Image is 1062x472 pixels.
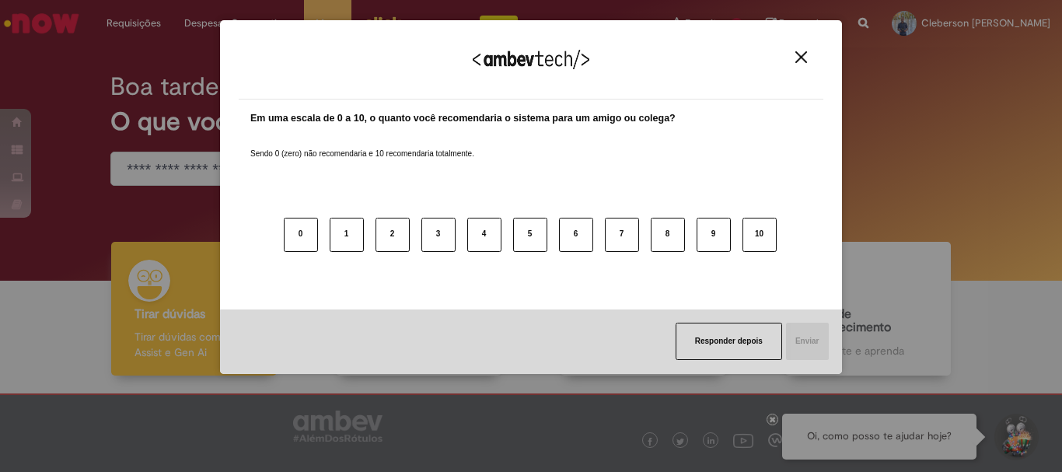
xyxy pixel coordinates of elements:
[330,218,364,252] button: 1
[651,218,685,252] button: 8
[284,218,318,252] button: 0
[559,218,593,252] button: 6
[676,323,782,360] button: Responder depois
[421,218,456,252] button: 3
[795,51,807,63] img: Close
[376,218,410,252] button: 2
[791,51,812,64] button: Close
[250,111,676,126] label: Em uma escala de 0 a 10, o quanto você recomendaria o sistema para um amigo ou colega?
[467,218,501,252] button: 4
[697,218,731,252] button: 9
[742,218,777,252] button: 10
[605,218,639,252] button: 7
[513,218,547,252] button: 5
[250,130,474,159] label: Sendo 0 (zero) não recomendaria e 10 recomendaria totalmente.
[473,50,589,69] img: Logo Ambevtech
